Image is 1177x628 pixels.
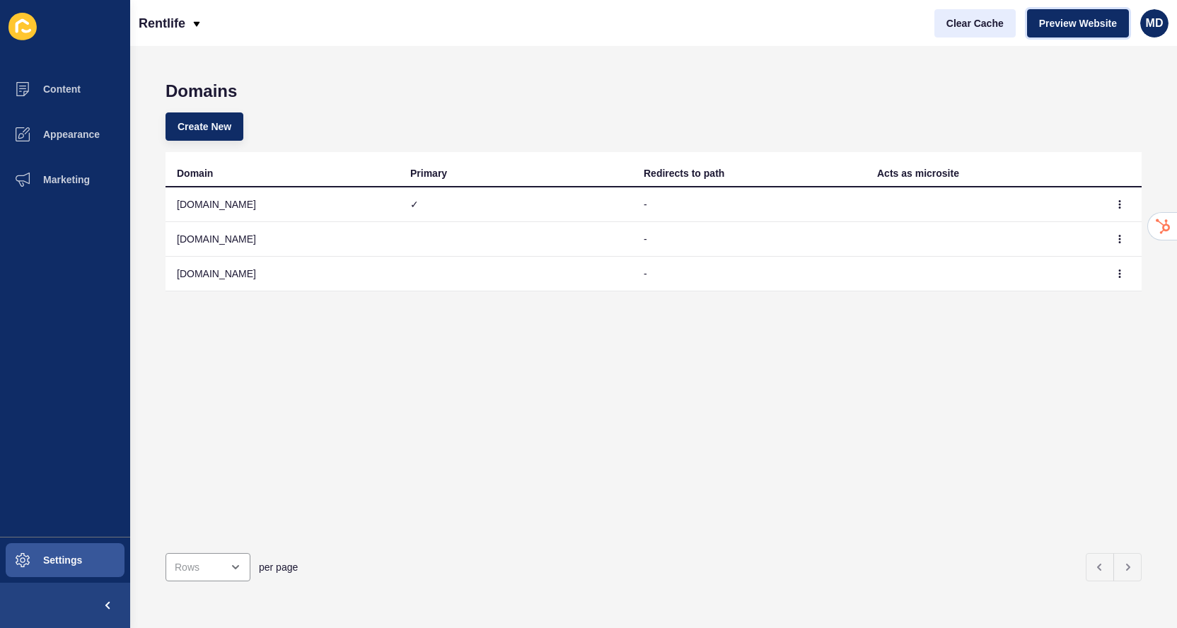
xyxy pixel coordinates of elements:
td: - [632,257,866,291]
p: Rentlife [139,6,185,41]
div: open menu [166,553,250,581]
div: Primary [410,166,447,180]
button: Create New [166,112,243,141]
td: - [632,187,866,222]
td: ✓ [399,187,632,222]
span: Preview Website [1039,16,1117,30]
span: Clear Cache [946,16,1004,30]
button: Preview Website [1027,9,1129,37]
span: Create New [178,120,231,134]
td: [DOMAIN_NAME] [166,257,399,291]
td: [DOMAIN_NAME] [166,187,399,222]
span: per page [259,560,298,574]
span: MD [1146,16,1164,30]
div: Acts as microsite [877,166,959,180]
td: - [632,222,866,257]
div: Redirects to path [644,166,724,180]
h1: Domains [166,81,1142,101]
td: [DOMAIN_NAME] [166,222,399,257]
div: Domain [177,166,213,180]
button: Clear Cache [934,9,1016,37]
